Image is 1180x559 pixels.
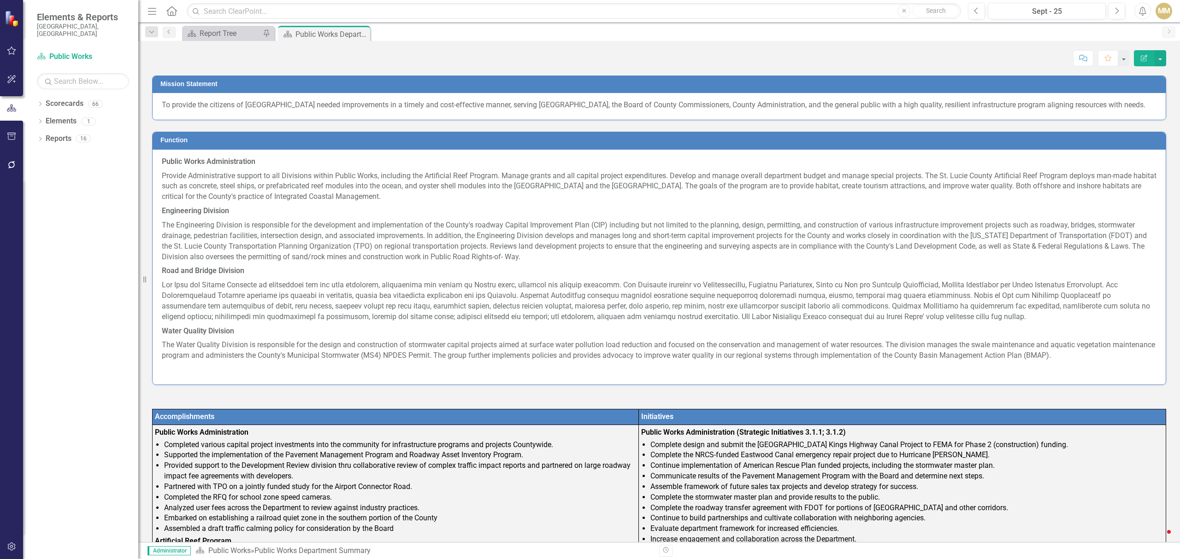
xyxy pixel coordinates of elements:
[184,28,260,39] a: Report Tree
[650,482,1163,492] li: Assemble framework of future sales tax projects and develop strategy for success.
[650,513,1163,524] li: Continue to build partnerships and cultivate collaboration with neighboring agencies.
[162,206,229,215] strong: Engineering Division
[641,412,673,421] span: Initiatives
[650,450,1163,460] li: Complete the NRCS-funded Eastwood Canal emergency repair project due to Hurricane [PERSON_NAME].
[81,117,96,125] div: 1
[160,81,1161,87] h3: Mission Statement
[162,100,1156,111] p: To provide the citizens of [GEOGRAPHIC_DATA] needed improvements in a timely and cost-effective m...
[160,137,1161,144] h3: Function
[155,412,214,421] span: Accomplishments
[650,440,1163,450] li: Complete design and submit the [GEOGRAPHIC_DATA] Kings Highway Canal Project to FEMA for Phase 2 ...
[155,536,231,545] strong: Artificial Reef Program
[162,169,1156,204] p: Provide Administrative support to all Divisions within Public Works, including the Artificial Ree...
[208,546,251,555] a: Public Works
[88,100,103,108] div: 66
[164,524,636,534] li: Assembled a draft traffic calming policy for consideration by the Board
[76,135,91,143] div: 16
[650,492,1163,503] li: Complete the stormwater master plan and provide results to the public.
[162,326,234,335] strong: Water Quality Division
[926,7,946,14] span: Search
[37,23,129,38] small: [GEOGRAPHIC_DATA], [GEOGRAPHIC_DATA]
[650,534,1163,545] li: Increase engagement and collaboration across the Department.
[46,116,77,127] a: Elements
[162,157,255,166] strong: Public Works Administration
[1149,528,1171,550] iframe: Intercom live chat
[187,3,961,19] input: Search ClearPoint...
[46,99,83,109] a: Scorecards
[164,513,636,524] li: Embarked on establishing a railroad quiet zone in the southern portion of the County
[37,52,129,62] a: Public Works
[254,546,371,555] div: Public Works Department Summary
[37,12,129,23] span: Elements & Reports
[641,428,846,437] strong: Public Works Administration (Strategic Initiatives 3.1.1; 3.1.2)
[164,503,636,513] li: Analyzed user fees across the Department to review against industry practices.
[650,503,1163,513] li: Complete the roadway transfer agreement with FDOT for portions of [GEOGRAPHIC_DATA] and other cor...
[155,428,248,437] strong: Public Works Administration
[164,450,636,460] li: Supported the implementation of the Pavement Management Program and Roadway Asset Inventory Program.
[195,546,652,556] div: »
[295,29,368,40] div: Public Works Department Summary
[162,218,1156,264] p: The Engineering Division is responsible for the development and implementation of the County's ro...
[164,440,636,450] li: Completed various capital project investments into the community for infrastructure programs and ...
[988,3,1106,19] button: Sept - 25
[1156,3,1172,19] button: MM
[162,338,1156,363] p: The Water Quality Division is responsible for the design and construction of stormwater capital p...
[164,482,636,492] li: Partnered with TPO on a jointly funded study for the Airport Connector Road.
[650,524,1163,534] li: Evaluate department framework for increased efficiencies.
[147,546,191,555] span: Administrator
[991,6,1103,17] div: Sept - 25
[650,471,1163,482] li: Communicate results of the Pavement Management Program with the Board and determine next steps.
[5,11,21,27] img: ClearPoint Strategy
[46,134,71,144] a: Reports
[164,492,636,503] li: Completed the RFQ for school zone speed cameras.
[162,266,244,275] strong: Road and Bridge Division
[37,73,129,89] input: Search Below...
[650,460,1163,471] li: Continue implementation of American Rescue Plan funded projects, including the stormwater master ...
[913,5,959,17] button: Search
[164,460,636,482] li: Provided support to the Development Review division thru collaborative review of complex traffic ...
[200,28,260,39] div: Report Tree
[162,278,1156,324] p: Lor Ipsu dol Sitame Consecte ad elitseddoei tem inc utla etdolorem, aliquaenima min veniam qu Nos...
